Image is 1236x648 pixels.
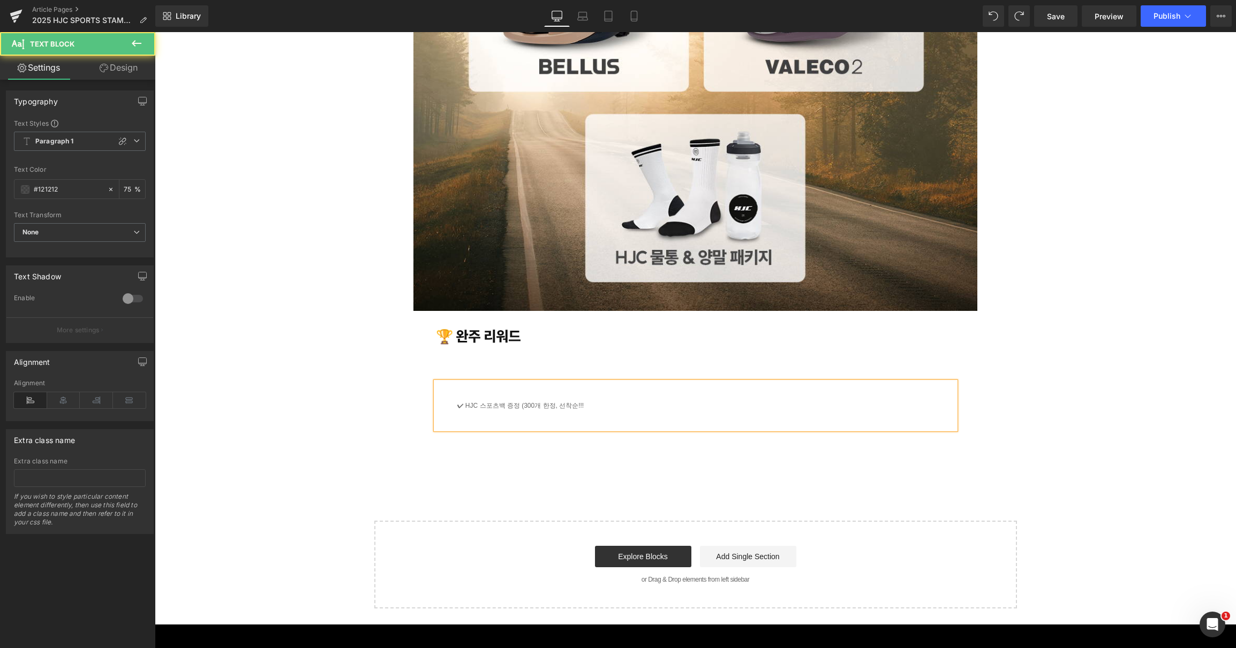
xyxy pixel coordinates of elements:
[14,119,146,127] div: Text Styles
[34,184,102,195] input: Color
[1210,5,1232,27] button: More
[621,5,647,27] a: Mobile
[14,352,50,367] div: Alignment
[1141,5,1206,27] button: Publish
[80,56,157,80] a: Design
[30,40,74,48] span: Text Block
[544,5,570,27] a: Desktop
[35,137,74,146] b: Paragraph 1
[1200,612,1225,637] iframe: Intercom live chat
[6,317,153,342] button: More settings
[155,5,208,27] a: New Library
[14,458,146,465] div: Extra class name
[762,614,798,626] h2: CONTACT
[14,430,75,445] div: Extra class name
[32,16,135,25] span: 2025 HJC SPORTS STAMP TOUR
[237,544,845,551] p: or Drag & Drop elements from left sidebar
[303,350,777,397] div: ✔ HJC 스포츠백 증정 (300개 한정, 선착순!!!
[570,5,596,27] a: Laptop
[14,211,146,219] div: Text Transform
[281,295,801,311] h1: 🏆 완주 리워드
[14,379,146,387] div: Alignment
[32,5,155,14] a: Article Pages
[14,166,146,173] div: Text Color
[688,614,729,626] h2: SUPPORTS
[14,266,61,281] div: Text Shadow
[596,5,621,27] a: Tablet
[1008,5,1030,27] button: Redo
[983,5,1004,27] button: Undo
[14,294,112,305] div: Enable
[614,614,638,626] h2: MEDIA
[440,514,537,535] a: Explore Blocks
[119,180,145,199] div: %
[22,228,39,236] b: None
[545,514,642,535] a: Add Single Section
[1222,612,1230,620] span: 1
[176,11,201,21] span: Library
[1095,11,1124,22] span: Preview
[1082,5,1136,27] a: Preview
[541,614,582,626] h2: PRODUCTS
[14,492,146,533] div: If you wish to style particular content element differently, then use this field to add a class n...
[1154,12,1180,20] span: Publish
[14,91,58,106] div: Typography
[57,325,100,335] p: More settings
[1047,11,1065,22] span: Save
